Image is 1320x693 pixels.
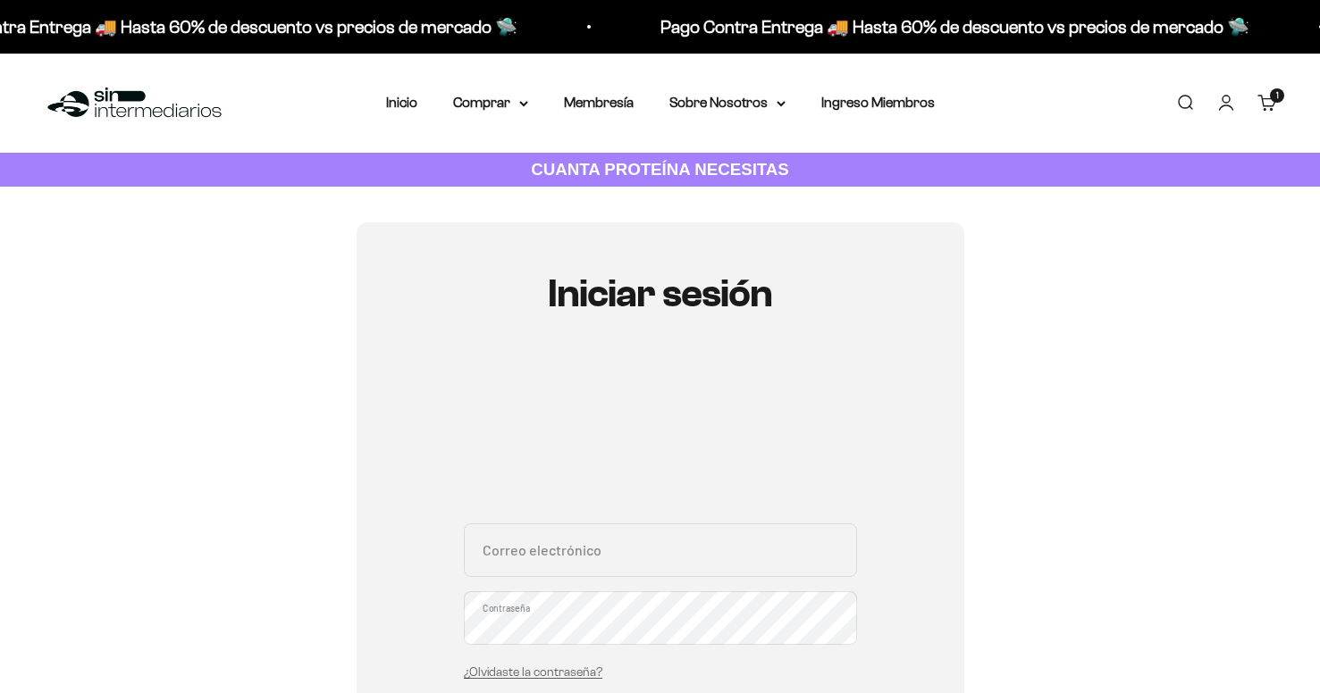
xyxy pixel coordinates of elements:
span: 1 [1276,91,1279,100]
strong: CUANTA PROTEÍNA NECESITAS [531,160,789,179]
p: Pago Contra Entrega 🚚 Hasta 60% de descuento vs precios de mercado 🛸 [660,13,1249,41]
h1: Iniciar sesión [464,272,857,315]
a: Inicio [386,95,417,110]
iframe: Social Login Buttons [464,368,857,502]
summary: Sobre Nosotros [669,91,786,114]
a: Ingreso Miembros [821,95,935,110]
a: Membresía [564,95,634,110]
summary: Comprar [453,91,528,114]
a: ¿Olvidaste la contraseña? [464,665,602,679]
